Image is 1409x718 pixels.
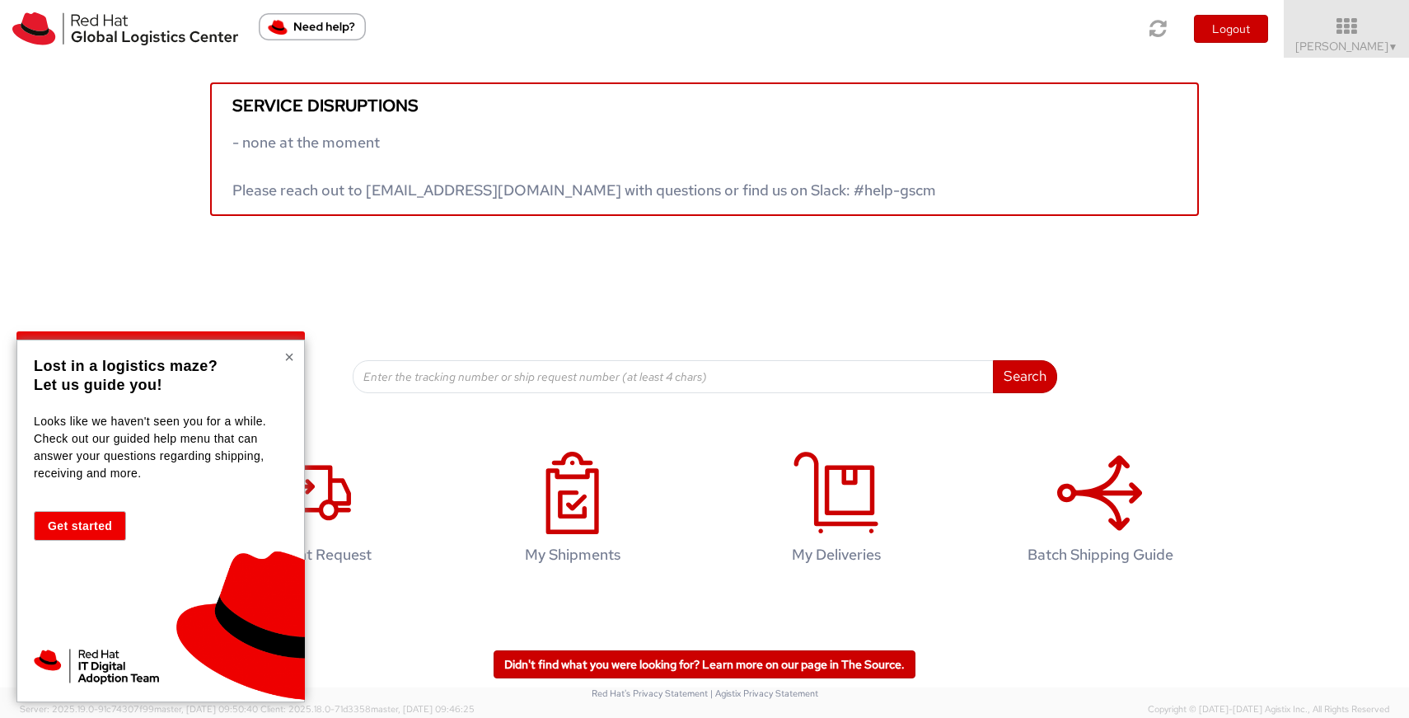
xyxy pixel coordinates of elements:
a: Service disruptions - none at the moment Please reach out to [EMAIL_ADDRESS][DOMAIN_NAME] with qu... [210,82,1199,216]
span: Copyright © [DATE]-[DATE] Agistix Inc., All Rights Reserved [1148,703,1389,716]
span: Server: 2025.19.0-91c74307f99 [20,703,258,715]
button: Search [993,360,1057,393]
a: Didn't find what you were looking for? Learn more on our page in The Source. [494,650,915,678]
strong: Lost in a logistics maze? [34,358,218,374]
button: Need help? [259,13,366,40]
p: Looks like we haven't seen you for a while. Check out our guided help menu that can answer your q... [34,413,283,482]
span: - none at the moment Please reach out to [EMAIL_ADDRESS][DOMAIN_NAME] with questions or find us o... [232,133,936,199]
button: Logout [1194,15,1268,43]
a: My Shipments [449,434,696,589]
span: master, [DATE] 09:50:40 [154,703,258,715]
a: My Deliveries [713,434,960,589]
img: rh-logistics-00dfa346123c4ec078e1.svg [12,12,238,45]
span: [PERSON_NAME] [1295,39,1398,54]
button: Close [284,349,294,365]
input: Enter the tracking number or ship request number (at least 4 chars) [353,360,994,393]
h4: My Deliveries [730,547,943,563]
span: Client: 2025.18.0-71d3358 [260,703,475,715]
h5: Service disruptions [232,96,1177,115]
a: Batch Shipping Guide [976,434,1224,589]
span: ▼ [1388,40,1398,54]
h4: Shipment Request [203,547,415,563]
a: Shipment Request [185,434,433,589]
a: | Agistix Privacy Statement [710,687,818,699]
h4: My Shipments [466,547,679,563]
button: Get started [34,511,126,541]
span: master, [DATE] 09:46:25 [371,703,475,715]
strong: Let us guide you! [34,377,162,393]
a: Red Hat's Privacy Statement [592,687,708,699]
h4: Batch Shipping Guide [994,547,1206,563]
